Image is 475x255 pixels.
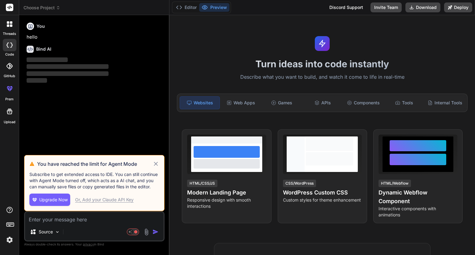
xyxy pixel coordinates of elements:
img: Pick Models [55,229,60,235]
span: ‌ [27,57,68,62]
p: Always double-check its answers. Your in Bind [24,241,165,247]
div: APIs [303,96,342,109]
div: Internal Tools [425,96,465,109]
p: Describe what you want to build, and watch it come to life in real-time [173,73,471,81]
label: prem [5,97,14,102]
div: HTML/CSS/JS [187,180,217,187]
label: code [5,52,14,57]
p: Custom styles for theme enhancement [283,197,362,203]
div: HTML/Webflow [379,180,411,187]
p: hello [27,34,163,41]
img: attachment [143,228,150,236]
label: Upload [4,119,15,125]
span: ‌ [27,64,109,69]
p: Responsive design with smooth interactions [187,197,266,209]
div: Components [344,96,383,109]
span: Upgrade Now [39,197,68,203]
button: Editor [173,3,199,12]
div: Websites [180,96,220,109]
h3: You have reached the limit for Agent Mode [37,160,152,168]
h6: Bind AI [36,46,51,52]
h4: Modern Landing Page [187,188,266,197]
img: settings [4,235,15,245]
img: icon [152,229,159,235]
h1: Turn ideas into code instantly [173,58,471,69]
span: ‌ [27,78,47,83]
label: threads [3,31,16,36]
span: privacy [83,242,94,246]
button: Upgrade Now [29,194,70,206]
h4: WordPress Custom CSS [283,188,362,197]
button: Deploy [444,2,472,12]
div: CSS/WordPress [283,180,316,187]
button: Download [405,2,440,12]
p: Subscribe to get extended access to IDE. You can still continue with Agent Mode turned off, which... [29,171,159,190]
div: Or, Add your Claude API Key [75,197,134,203]
div: Games [262,96,302,109]
div: Tools [384,96,424,109]
button: Preview [199,3,229,12]
div: Discord Support [326,2,367,12]
p: Source [39,229,53,235]
h4: Dynamic Webflow Component [379,188,457,206]
span: ‌ [27,71,109,76]
h6: You [36,23,45,29]
span: Choose Project [24,5,60,11]
div: Web Apps [221,96,261,109]
button: Invite Team [370,2,402,12]
p: Interactive components with animations [379,206,457,218]
label: GitHub [4,73,15,79]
